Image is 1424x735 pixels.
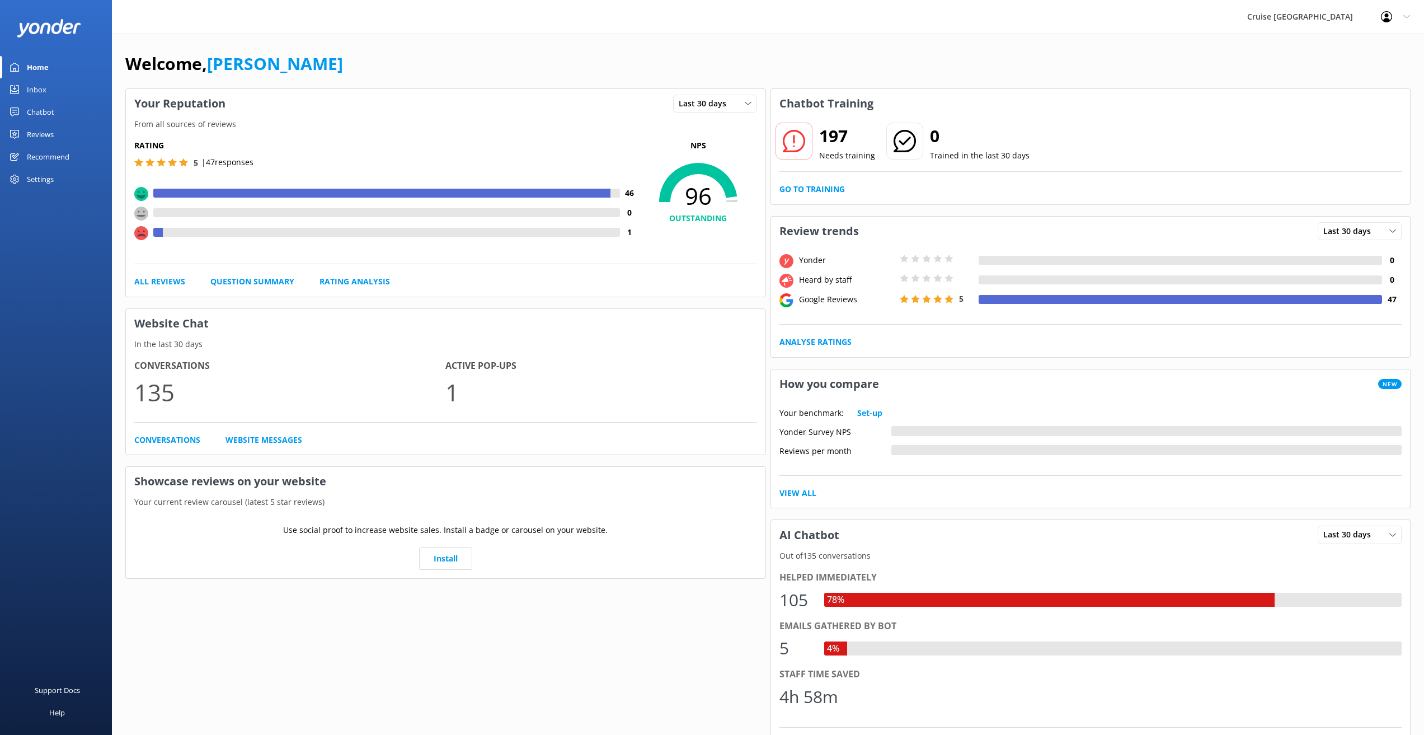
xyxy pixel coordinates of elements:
[824,642,842,656] div: 4%
[35,679,80,701] div: Support Docs
[959,293,964,304] span: 5
[134,359,445,373] h4: Conversations
[1382,254,1402,266] h4: 0
[779,426,891,436] div: Yonder Survey NPS
[679,97,733,110] span: Last 30 days
[27,56,49,78] div: Home
[779,407,844,419] p: Your benchmark:
[779,445,891,455] div: Reviews per month
[125,50,343,77] h1: Welcome,
[771,217,867,246] h3: Review trends
[771,550,1411,562] p: Out of 135 conversations
[194,157,198,168] span: 5
[126,467,765,496] h3: Showcase reviews on your website
[126,338,765,350] p: In the last 30 days
[17,19,81,38] img: yonder-white-logo.png
[419,547,472,570] a: Install
[134,373,445,411] p: 135
[27,78,46,101] div: Inbox
[445,359,756,373] h4: Active Pop-ups
[1382,274,1402,286] h4: 0
[319,275,390,288] a: Rating Analysis
[134,275,185,288] a: All Reviews
[620,207,640,219] h4: 0
[779,183,845,195] a: Go to Training
[27,168,54,190] div: Settings
[27,101,54,123] div: Chatbot
[126,496,765,508] p: Your current review carousel (latest 5 star reviews)
[126,309,765,338] h3: Website Chat
[620,226,640,238] h4: 1
[1323,528,1378,541] span: Last 30 days
[779,587,813,614] div: 105
[930,149,1030,162] p: Trained in the last 30 days
[640,139,757,152] p: NPS
[796,274,897,286] div: Heard by staff
[126,118,765,130] p: From all sources of reviews
[857,407,882,419] a: Set-up
[779,570,1402,585] div: Helped immediately
[620,187,640,199] h4: 46
[1323,225,1378,237] span: Last 30 days
[779,336,852,348] a: Analyse Ratings
[779,635,813,662] div: 5
[796,293,897,306] div: Google Reviews
[779,683,838,710] div: 4h 58m
[779,487,816,499] a: View All
[779,667,1402,682] div: Staff time saved
[207,52,343,75] a: [PERSON_NAME]
[771,521,848,550] h3: AI Chatbot
[819,123,875,149] h2: 197
[796,254,897,266] div: Yonder
[1378,379,1402,389] span: New
[819,149,875,162] p: Needs training
[640,212,757,224] h4: OUTSTANDING
[27,123,54,146] div: Reviews
[779,619,1402,634] div: Emails gathered by bot
[771,89,882,118] h3: Chatbot Training
[126,89,234,118] h3: Your Reputation
[134,139,640,152] h5: Rating
[640,182,757,210] span: 96
[225,434,302,446] a: Website Messages
[771,369,887,399] h3: How you compare
[49,701,65,724] div: Help
[283,524,608,536] p: Use social proof to increase website sales. Install a badge or carousel on your website.
[27,146,69,168] div: Recommend
[930,123,1030,149] h2: 0
[134,434,200,446] a: Conversations
[445,373,756,411] p: 1
[210,275,294,288] a: Question Summary
[824,593,847,607] div: 78%
[1382,293,1402,306] h4: 47
[201,156,253,168] p: | 47 responses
